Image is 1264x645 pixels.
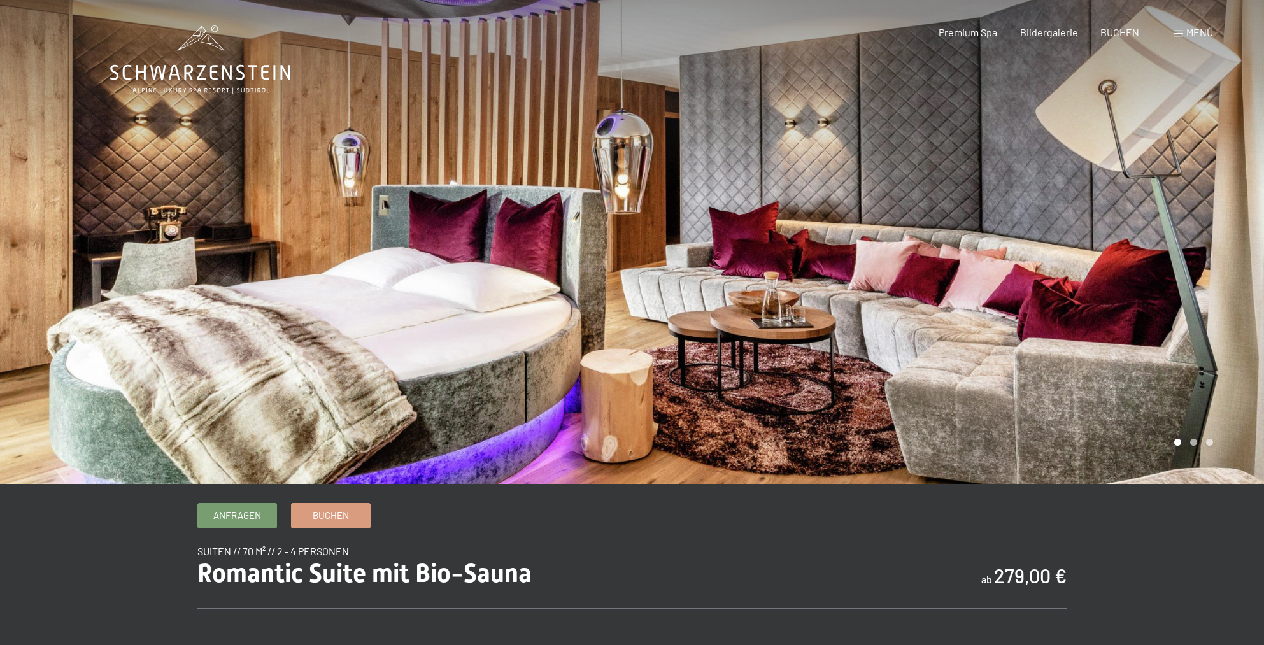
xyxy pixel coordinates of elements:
span: Buchen [313,509,349,522]
span: Anfragen [213,509,261,522]
a: BUCHEN [1100,26,1139,38]
a: Anfragen [198,504,276,528]
span: ab [981,573,992,585]
b: 279,00 € [994,564,1067,587]
a: Premium Spa [939,26,997,38]
span: Suiten // 70 m² // 2 - 4 Personen [197,545,349,557]
a: Bildergalerie [1020,26,1078,38]
a: Buchen [292,504,370,528]
span: Menü [1186,26,1213,38]
span: Romantic Suite mit Bio-Sauna [197,558,532,588]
